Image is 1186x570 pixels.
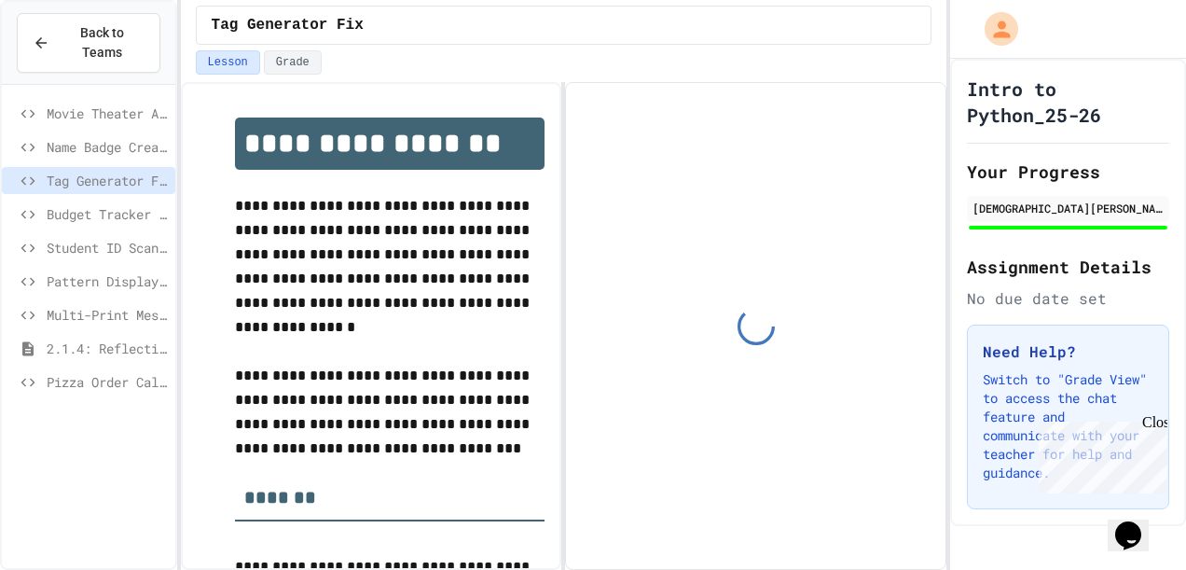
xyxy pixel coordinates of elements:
[7,7,129,118] div: Chat with us now!Close
[965,7,1023,50] div: My Account
[1108,495,1167,551] iframe: chat widget
[47,238,168,257] span: Student ID Scanner
[1031,414,1167,494] iframe: chat widget
[972,200,1164,216] div: [DEMOGRAPHIC_DATA][PERSON_NAME]
[196,50,260,75] button: Lesson
[212,14,364,36] span: Tag Generator Fix
[264,50,322,75] button: Grade
[47,339,168,358] span: 2.1.4: Reflection - Evolving Technology
[47,271,168,291] span: Pattern Display Challenge
[47,305,168,325] span: Multi-Print Message
[967,159,1169,185] h2: Your Progress
[983,341,1153,363] h3: Need Help?
[47,104,168,123] span: Movie Theater Announcer
[47,372,168,392] span: Pizza Order Calculator
[47,137,168,157] span: Name Badge Creator
[967,287,1169,310] div: No due date set
[61,23,145,63] span: Back to Teams
[47,171,168,190] span: Tag Generator Fix
[967,254,1169,280] h2: Assignment Details
[17,13,160,73] button: Back to Teams
[983,370,1153,482] p: Switch to "Grade View" to access the chat feature and communicate with your teacher for help and ...
[47,204,168,224] span: Budget Tracker Fix
[967,76,1169,128] h1: Intro to Python_25-26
